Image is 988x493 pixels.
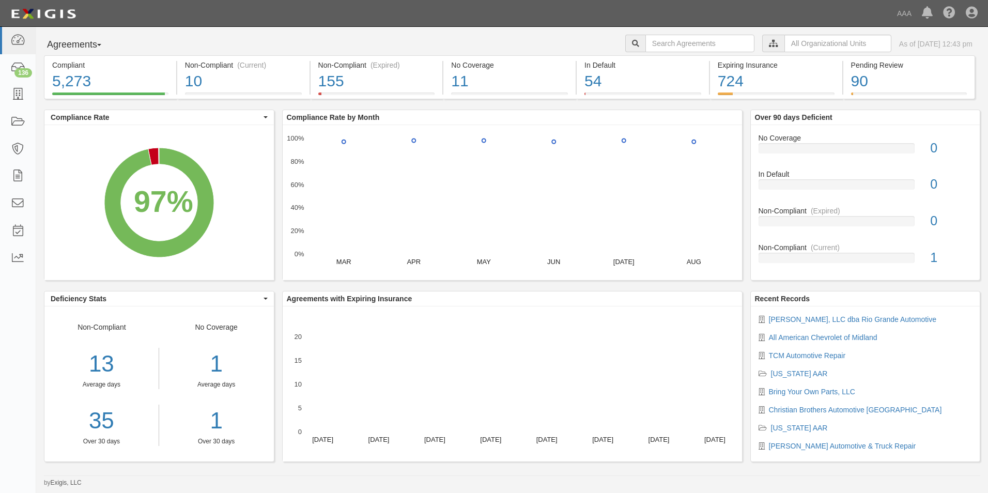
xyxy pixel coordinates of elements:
[755,113,832,121] b: Over 90 days Deficient
[536,436,557,443] text: [DATE]
[371,60,400,70] div: (Expired)
[44,291,274,306] button: Deficiency Stats
[44,125,274,280] svg: A chart.
[771,424,828,432] a: [US_STATE] AAR
[311,93,443,101] a: Non-Compliant(Expired)155
[290,180,304,188] text: 60%
[290,227,304,235] text: 20%
[759,133,972,170] a: No Coverage0
[185,60,302,70] div: Non-Compliant (Current)
[851,70,967,93] div: 90
[177,93,310,101] a: Non-Compliant(Current)10
[718,70,835,93] div: 724
[283,125,742,280] svg: A chart.
[134,181,193,223] div: 97%
[451,70,568,93] div: 11
[237,60,266,70] div: (Current)
[44,437,159,446] div: Over 30 days
[584,60,701,70] div: In Default
[167,437,266,446] div: Over 30 days
[312,436,333,443] text: [DATE]
[769,351,846,360] a: TCM Automotive Repair
[14,68,32,78] div: 136
[294,250,304,258] text: 0%
[44,348,159,380] div: 13
[892,3,917,24] a: AAA
[755,295,810,303] b: Recent Records
[686,258,701,266] text: AUG
[287,134,304,142] text: 100%
[769,388,855,396] a: Bring Your Own Parts, LLC
[290,158,304,165] text: 80%
[51,112,261,122] span: Compliance Rate
[44,380,159,389] div: Average days
[710,93,842,101] a: Expiring Insurance724
[922,212,980,230] div: 0
[44,405,159,437] a: 35
[294,380,301,388] text: 10
[577,93,709,101] a: In Default54
[645,35,754,52] input: Search Agreements
[811,242,840,253] div: (Current)
[368,436,389,443] text: [DATE]
[704,436,725,443] text: [DATE]
[769,333,877,342] a: All American Chevrolet of Midland
[943,7,955,20] i: Help Center - Complianz
[52,70,168,93] div: 5,273
[287,295,412,303] b: Agreements with Expiring Insurance
[648,436,669,443] text: [DATE]
[922,139,980,158] div: 0
[476,258,491,266] text: MAY
[584,70,701,93] div: 54
[167,380,266,389] div: Average days
[751,206,980,216] div: Non-Compliant
[899,39,972,49] div: As of [DATE] 12:43 pm
[44,35,121,55] button: Agreements
[167,405,266,437] a: 1
[8,5,79,23] img: logo-5460c22ac91f19d4615b14bd174203de0afe785f0fc80cf4dbbc73dc1793850b.png
[811,206,840,216] div: (Expired)
[287,113,380,121] b: Compliance Rate by Month
[751,169,980,179] div: In Default
[283,306,742,461] svg: A chart.
[167,348,266,380] div: 1
[294,333,301,341] text: 20
[451,60,568,70] div: No Coverage
[718,60,835,70] div: Expiring Insurance
[44,93,176,101] a: Compliant5,273
[44,110,274,125] button: Compliance Rate
[769,442,916,450] a: [PERSON_NAME] Automotive & Truck Repair
[336,258,351,266] text: MAR
[843,93,976,101] a: Pending Review90
[759,169,972,206] a: In Default0
[922,175,980,194] div: 0
[298,428,301,436] text: 0
[159,322,274,446] div: No Coverage
[759,206,972,242] a: Non-Compliant(Expired)0
[771,369,828,378] a: [US_STATE] AAR
[407,258,421,266] text: APR
[51,479,82,486] a: Exigis, LLC
[318,60,435,70] div: Non-Compliant (Expired)
[185,70,302,93] div: 10
[44,479,82,487] small: by
[547,258,560,266] text: JUN
[851,60,967,70] div: Pending Review
[480,436,501,443] text: [DATE]
[443,93,576,101] a: No Coverage11
[52,60,168,70] div: Compliant
[769,315,936,323] a: [PERSON_NAME], LLC dba Rio Grande Automotive
[318,70,435,93] div: 155
[290,204,304,211] text: 40%
[424,436,445,443] text: [DATE]
[769,406,942,414] a: Christian Brothers Automotive [GEOGRAPHIC_DATA]
[759,242,972,271] a: Non-Compliant(Current)1
[298,404,301,412] text: 5
[922,249,980,267] div: 1
[613,258,634,266] text: [DATE]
